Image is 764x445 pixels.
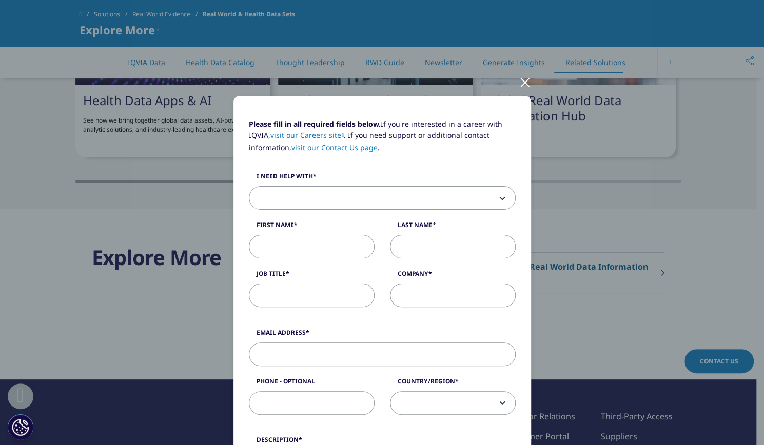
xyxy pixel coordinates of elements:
label: First Name [249,220,375,235]
strong: Please fill in all required fields below. [249,119,381,129]
label: Phone - Optional [249,377,375,391]
a: visit our Careers site [270,130,344,140]
label: Job Title [249,269,375,284]
a: visit our Contact Us page [291,143,378,152]
label: Last Name [390,220,516,235]
label: Company [390,269,516,284]
label: I need help with [249,172,516,186]
p: If you're interested in a career with IQVIA, . If you need support or additional contact informat... [249,118,516,161]
label: Email Address [249,328,516,342]
button: Cookie Settings [8,414,33,440]
label: Country/Region [390,377,516,391]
